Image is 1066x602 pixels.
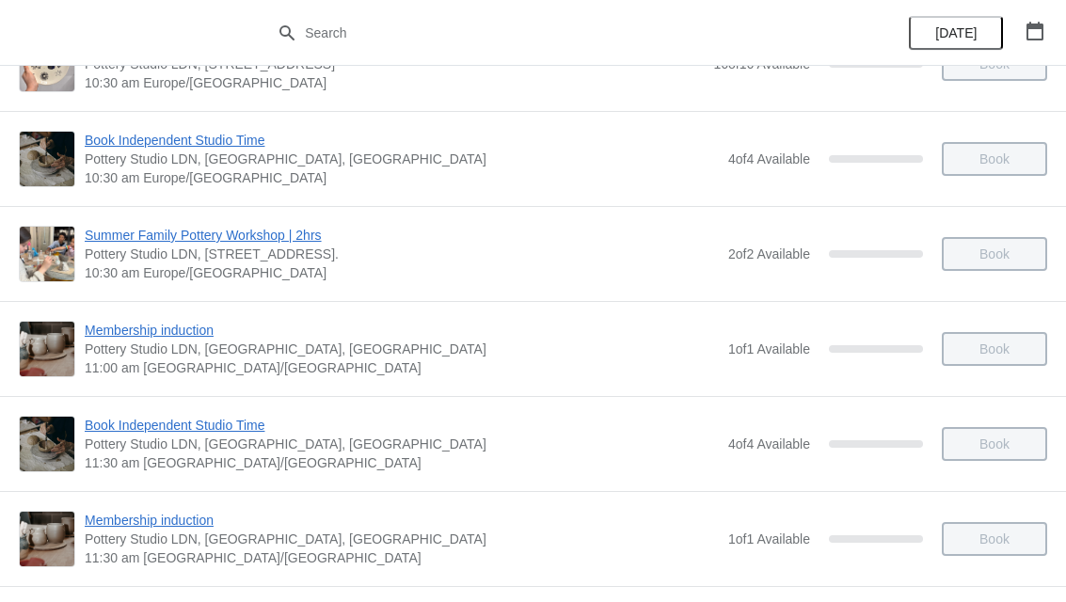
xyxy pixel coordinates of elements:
span: Pottery Studio LDN, [GEOGRAPHIC_DATA], [GEOGRAPHIC_DATA] [85,435,719,453]
span: 2 of 2 Available [728,246,810,261]
span: Book Independent Studio Time [85,416,719,435]
img: Membership induction | Pottery Studio LDN, Monro Way, London, UK | 11:30 am Europe/London [20,512,74,566]
img: Book Independent Studio Time | Pottery Studio LDN, London, UK | 10:30 am Europe/London [20,132,74,185]
span: 11:30 am [GEOGRAPHIC_DATA]/[GEOGRAPHIC_DATA] [85,548,719,567]
span: Pottery Studio LDN, [GEOGRAPHIC_DATA], [GEOGRAPHIC_DATA] [85,530,719,548]
span: 10:30 am Europe/[GEOGRAPHIC_DATA] [85,73,704,92]
span: 4 of 4 Available [728,151,810,166]
span: Pottery Studio LDN, [GEOGRAPHIC_DATA], [GEOGRAPHIC_DATA] [85,150,719,168]
span: Book Independent Studio Time [85,131,719,150]
span: Pottery Studio LDN, [STREET_ADDRESS]. [85,245,719,263]
span: Pottery Studio LDN, [GEOGRAPHIC_DATA], [GEOGRAPHIC_DATA] [85,340,719,358]
span: 1 of 1 Available [728,531,810,547]
img: Book Independent Studio Time | Pottery Studio LDN, London, UK | 11:30 am Europe/London [20,417,74,470]
span: 4 of 4 Available [728,436,810,451]
span: 10:30 am Europe/[GEOGRAPHIC_DATA] [85,168,719,187]
span: 1 of 1 Available [728,341,810,356]
span: [DATE] [935,25,977,40]
span: Membership induction [85,511,719,530]
button: [DATE] [909,16,1003,50]
span: Summer Family Pottery Workshop | 2hrs [85,226,719,245]
span: 11:00 am [GEOGRAPHIC_DATA]/[GEOGRAPHIC_DATA] [85,358,719,377]
input: Search [304,16,800,50]
span: 10:30 am Europe/[GEOGRAPHIC_DATA] [85,263,719,282]
img: Membership induction | Pottery Studio LDN, Monro Way, London, UK | 11:00 am Europe/London [20,322,74,376]
img: Summer Family Pottery Workshop | 2hrs | Pottery Studio LDN, unit 1.3, 10 Monro Way, North Greenwi... [20,227,74,281]
span: 11:30 am [GEOGRAPHIC_DATA]/[GEOGRAPHIC_DATA] [85,453,719,472]
span: Membership induction [85,321,719,340]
